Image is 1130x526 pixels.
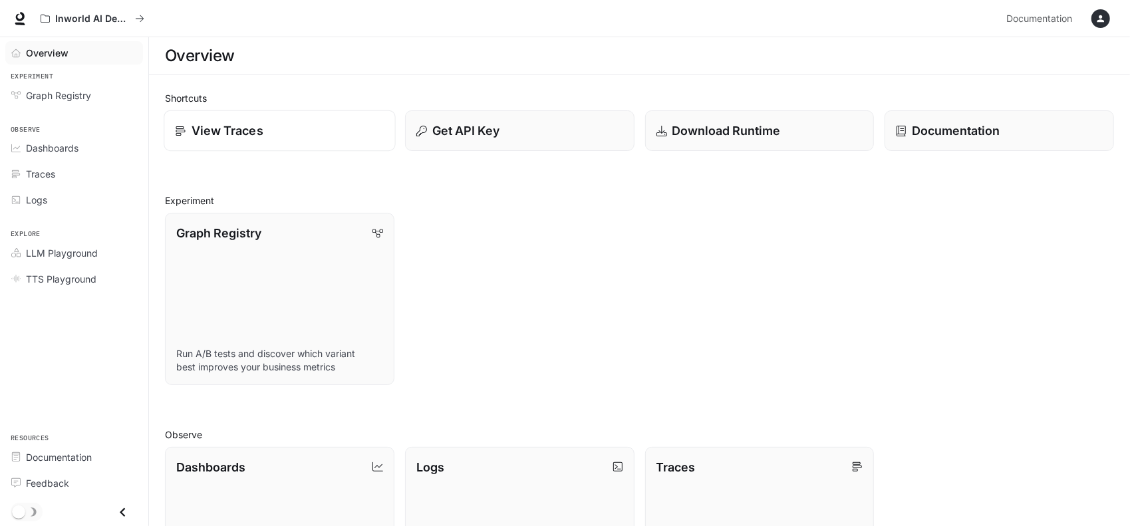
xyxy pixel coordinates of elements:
a: Download Runtime [645,110,875,151]
a: Feedback [5,471,143,495]
p: Run A/B tests and discover which variant best improves your business metrics [176,347,383,374]
h1: Overview [165,43,235,69]
h2: Observe [165,428,1114,442]
h2: Experiment [165,194,1114,207]
p: Traces [656,458,696,476]
a: View Traces [164,110,395,152]
a: Traces [5,162,143,186]
p: Dashboards [176,458,245,476]
p: Inworld AI Demos [55,13,130,25]
span: Traces [26,167,55,181]
span: Dashboards [26,141,78,155]
p: Get API Key [432,122,499,140]
a: Logs [5,188,143,211]
a: Graph RegistryRun A/B tests and discover which variant best improves your business metrics [165,213,394,385]
span: Feedback [26,476,69,490]
span: Dark mode toggle [12,504,25,519]
h2: Shortcuts [165,91,1114,105]
span: Logs [26,193,47,207]
p: View Traces [192,122,263,140]
p: Graph Registry [176,224,261,242]
a: Graph Registry [5,84,143,107]
a: Documentation [1001,5,1082,32]
span: Overview [26,46,69,60]
span: Documentation [26,450,92,464]
button: Close drawer [108,499,138,526]
span: Documentation [1006,11,1072,27]
p: Logs [416,458,444,476]
a: Dashboards [5,136,143,160]
p: Download Runtime [672,122,781,140]
a: Overview [5,41,143,65]
span: Graph Registry [26,88,91,102]
span: LLM Playground [26,246,98,260]
a: TTS Playground [5,267,143,291]
a: LLM Playground [5,241,143,265]
p: Documentation [912,122,1000,140]
a: Documentation [5,446,143,469]
button: All workspaces [35,5,150,32]
button: Get API Key [405,110,635,151]
span: TTS Playground [26,272,96,286]
a: Documentation [885,110,1114,151]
